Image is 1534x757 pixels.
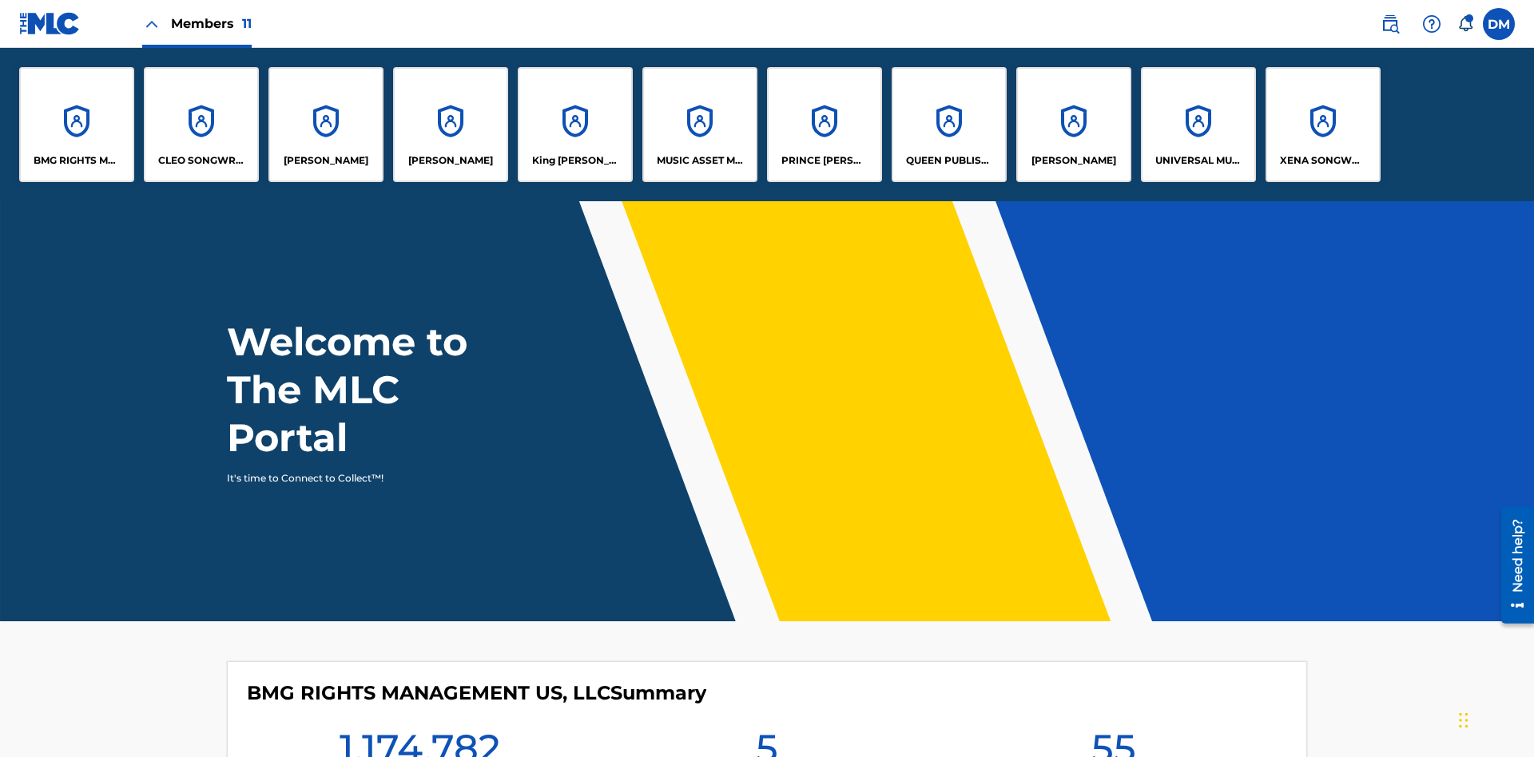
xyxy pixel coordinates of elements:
a: AccountsQUEEN PUBLISHA [892,67,1007,182]
iframe: Resource Center [1489,501,1534,632]
h1: Welcome to The MLC Portal [227,318,526,462]
p: PRINCE MCTESTERSON [781,153,868,168]
a: AccountsUNIVERSAL MUSIC PUB GROUP [1141,67,1256,182]
p: XENA SONGWRITER [1280,153,1367,168]
a: Accounts[PERSON_NAME] [1016,67,1131,182]
a: AccountsCLEO SONGWRITER [144,67,259,182]
a: AccountsBMG RIGHTS MANAGEMENT US, LLC [19,67,134,182]
a: AccountsPRINCE [PERSON_NAME] [767,67,882,182]
a: Accounts[PERSON_NAME] [268,67,383,182]
a: AccountsXENA SONGWRITER [1266,67,1381,182]
span: 11 [242,16,252,31]
p: MUSIC ASSET MANAGEMENT (MAM) [657,153,744,168]
a: AccountsKing [PERSON_NAME] [518,67,633,182]
img: MLC Logo [19,12,81,35]
p: BMG RIGHTS MANAGEMENT US, LLC [34,153,121,168]
p: King McTesterson [532,153,619,168]
iframe: Chat Widget [1454,680,1534,757]
p: QUEEN PUBLISHA [906,153,993,168]
p: It's time to Connect to Collect™! [227,471,504,486]
img: Close [142,14,161,34]
p: EYAMA MCSINGER [408,153,493,168]
h4: BMG RIGHTS MANAGEMENT US, LLC [247,681,706,705]
p: CLEO SONGWRITER [158,153,245,168]
a: Accounts[PERSON_NAME] [393,67,508,182]
div: Help [1416,8,1448,40]
p: UNIVERSAL MUSIC PUB GROUP [1155,153,1242,168]
div: Drag [1459,696,1468,744]
a: Public Search [1374,8,1406,40]
div: User Menu [1483,8,1515,40]
span: Members [171,14,252,33]
p: ELVIS COSTELLO [284,153,368,168]
a: AccountsMUSIC ASSET MANAGEMENT (MAM) [642,67,757,182]
p: RONALD MCTESTERSON [1031,153,1116,168]
img: help [1422,14,1441,34]
div: Notifications [1457,16,1473,32]
img: search [1381,14,1400,34]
